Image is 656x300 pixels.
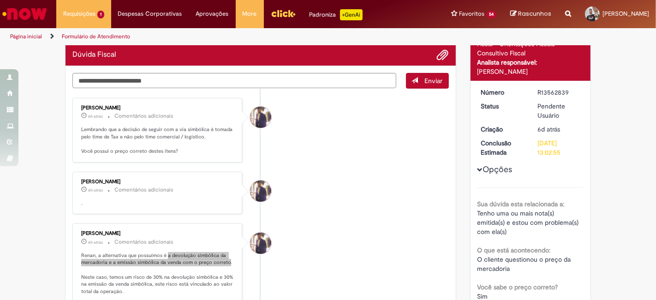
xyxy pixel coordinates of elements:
dt: Número [474,88,531,97]
span: Aprovações [196,9,229,18]
span: Favoritos [459,9,484,18]
div: Gabriel Rodrigues Barao [250,107,271,128]
div: Padroniza [310,9,363,20]
span: 6h atrás [88,187,103,193]
div: [PERSON_NAME] [477,67,584,76]
span: 54 [486,11,496,18]
span: Rascunhos [518,9,551,18]
a: Formulário de Atendimento [62,33,130,40]
dt: Status [474,102,531,111]
time: 24/09/2025 12:29:32 [537,125,560,133]
dt: Criação [474,125,531,134]
small: Comentários adicionais [114,112,173,120]
span: 6d atrás [537,125,560,133]
div: R13562839 [537,88,580,97]
p: Lembrando que a decisão de seguir com a via simbólica é tomada pelo time de Tax e não pelo time c... [81,126,235,155]
a: Página inicial [10,33,42,40]
a: Rascunhos [510,10,551,18]
span: O cliente questionou o preço da mercadoria [477,255,573,273]
span: [PERSON_NAME] [602,10,649,18]
div: [PERSON_NAME] [81,105,235,111]
img: ServiceNow [1,5,48,23]
dt: Conclusão Estimada [474,138,531,157]
div: Gabriel Rodrigues Barao [250,233,271,254]
div: 24/09/2025 12:29:32 [537,125,580,134]
time: 29/09/2025 08:16:24 [88,114,103,119]
span: Despesas Corporativas [118,9,182,18]
small: Comentários adicionais [114,238,173,246]
span: Enviar [425,77,443,85]
p: . [81,200,235,207]
img: click_logo_yellow_360x200.png [271,6,296,20]
time: 29/09/2025 08:15:33 [88,187,103,193]
span: 6h atrás [88,114,103,119]
ul: Trilhas de página [7,28,430,45]
b: Sua dúvida esta relacionada a: [477,200,565,208]
span: 1 [97,11,104,18]
b: Você sabe o preço correto? [477,283,558,291]
span: Requisições [63,9,95,18]
button: Enviar [406,73,449,89]
p: Renan, a alternativa que possuímos é a devolução simbólica da mercadoria e a emissão simbólica da... [81,252,235,295]
div: Pendente Usuário [537,102,580,120]
div: [PERSON_NAME] [81,179,235,185]
time: 29/09/2025 08:15:19 [88,240,103,245]
b: O que está acontecendo: [477,246,551,254]
span: More [243,9,257,18]
small: Comentários adicionais [114,186,173,194]
div: Analista responsável: [477,58,584,67]
textarea: Digite sua mensagem aqui... [72,73,396,88]
div: [PERSON_NAME] [81,231,235,236]
span: 6h atrás [88,240,103,245]
div: [DATE] 13:02:55 [537,138,580,157]
h2: Dúvida Fiscal Histórico de tíquete [72,51,116,59]
div: Gabriel Rodrigues Barao [250,180,271,202]
div: Fiscal - Orientações Fiscais - Consultivo Fiscal [477,39,584,58]
span: Tenho uma ou mais nota(s) emitida(s) e estou com problema(s) com ela(s) [477,209,581,236]
button: Adicionar anexos [437,49,449,61]
p: +GenAi [340,9,363,20]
